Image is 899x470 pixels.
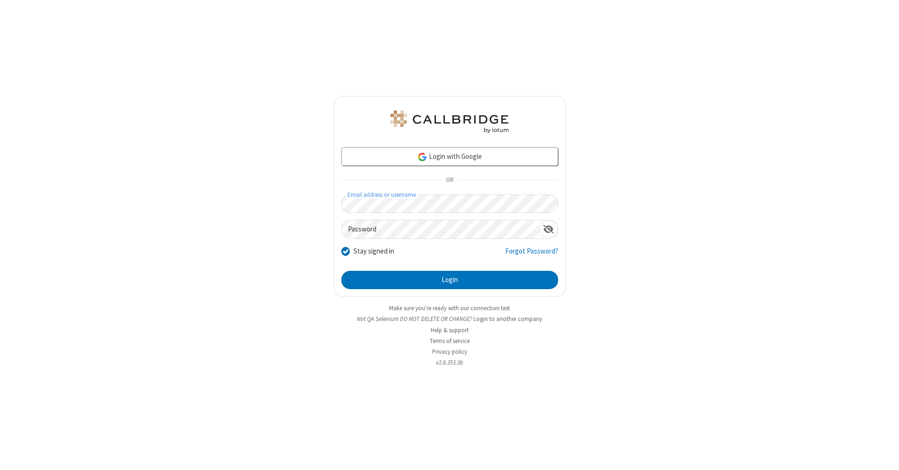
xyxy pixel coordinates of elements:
input: Email address or username [341,194,558,213]
li: Not QA Selenium DO NOT DELETE OR CHANGE? [334,314,566,323]
button: Login to another company [473,314,542,323]
a: Help & support [431,326,469,334]
a: Login with Google [341,147,558,166]
div: Show password [539,220,558,238]
a: Forgot Password? [505,246,558,264]
a: Terms of service [430,337,470,345]
a: Make sure you're ready with our connection test [389,304,510,312]
img: google-icon.png [417,152,427,162]
button: Login [341,271,558,290]
li: v2.6.353.3b [334,358,566,367]
label: Stay signed in [354,246,394,257]
span: OR [442,174,457,187]
input: Password [342,220,539,239]
a: Privacy policy [432,348,467,356]
img: QA Selenium DO NOT DELETE OR CHANGE [389,111,510,133]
